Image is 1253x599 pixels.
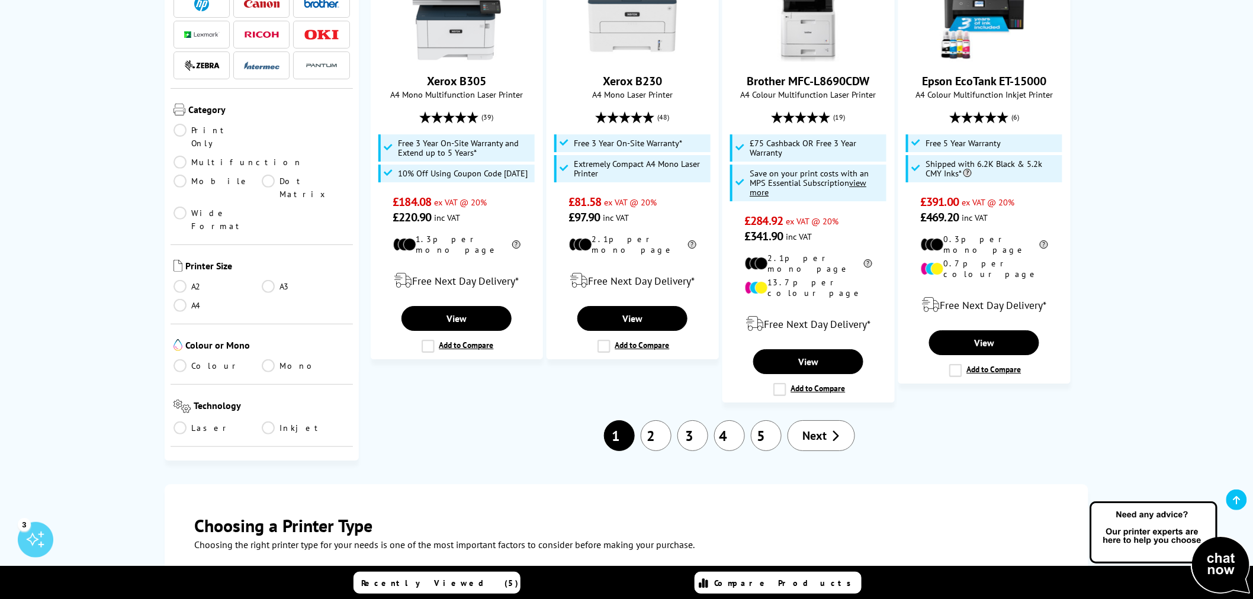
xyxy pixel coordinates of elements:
[574,159,708,178] span: Extremely Compact A4 Mono Laser Printer
[354,572,521,594] a: Recently Viewed (5)
[729,307,888,340] div: modal_delivery
[603,73,662,89] a: Xerox B230
[422,340,494,353] label: Add to Compare
[569,234,696,255] li: 2.1p per mono page
[729,89,888,100] span: A4 Colour Multifunction Laser Printer
[745,228,783,244] span: £341.90
[398,139,532,157] span: Free 3 Year On-Site Warranty and Extend up to 5 Years*
[427,73,486,89] a: Xerox B305
[695,572,862,594] a: Compare Products
[788,420,855,451] a: Next
[786,231,812,242] span: inc VAT
[393,194,432,210] span: £184.08
[174,280,262,293] a: A2
[569,194,602,210] span: £81.58
[184,27,220,42] a: Lexmark
[304,58,339,73] a: Pantum
[714,420,745,451] a: 4
[412,52,501,64] a: Xerox B305
[750,177,866,198] u: view more
[745,213,783,228] span: £284.92
[393,234,521,255] li: 1.3p per mono page
[185,339,350,353] span: Colour or Mono
[244,62,279,70] img: Intermec
[174,260,182,272] img: Printer Size
[184,31,220,38] img: Lexmark
[244,27,279,42] a: Ricoh
[677,420,708,451] a: 3
[750,168,869,198] span: Save on your print costs with an MPS Essential Subscription
[786,215,838,227] span: ex VAT @ 20%
[262,359,350,372] a: Mono
[905,288,1064,321] div: modal_delivery
[174,299,262,312] a: A4
[603,212,629,223] span: inc VAT
[194,400,350,416] span: Technology
[174,207,262,233] a: Wide Format
[174,400,191,413] img: Technology
[174,104,185,115] img: Category
[377,89,536,100] span: A4 Mono Multifunction Laser Printer
[929,330,1039,355] a: View
[262,280,350,293] a: A3
[262,175,350,201] a: Dot Matrix
[174,359,262,372] a: Colour
[773,383,846,396] label: Add to Compare
[18,518,31,531] div: 3
[174,339,182,351] img: Colour or Mono
[604,197,657,208] span: ex VAT @ 20%
[926,139,1001,148] span: Free 5 Year Warranty
[714,578,857,588] span: Compare Products
[926,159,1059,178] span: Shipped with 6.2K Black & 5.2k CMY Inks*
[398,169,528,178] span: 10% Off Using Coupon Code [DATE]
[1011,106,1019,128] span: (6)
[949,364,1021,377] label: Add to Compare
[188,104,350,118] span: Category
[244,58,279,73] a: Intermec
[641,420,672,451] a: 2
[577,306,687,331] a: View
[174,175,262,201] a: Mobile
[401,306,512,331] a: View
[574,139,682,148] span: Free 3 Year On-Site Warranty*
[304,59,339,73] img: Pantum
[174,124,262,150] a: Print Only
[184,58,220,73] a: Zebra
[304,30,339,40] img: OKI
[1087,500,1253,597] img: Open Live Chat window
[434,197,487,208] span: ex VAT @ 20%
[745,277,872,298] li: 13.7p per colour page
[962,197,1014,208] span: ex VAT @ 20%
[588,52,677,64] a: Xerox B230
[194,565,1059,577] h3: Laser Printers
[174,421,262,434] a: Laser
[185,260,350,274] span: Printer Size
[803,428,827,443] span: Next
[745,253,872,274] li: 2.1p per mono page
[747,73,870,89] a: Brother MFC-L8690CDW
[569,210,600,225] span: £97.90
[940,52,1029,64] a: Epson EcoTank ET-15000
[262,421,350,434] a: Inkjet
[377,264,536,297] div: modal_delivery
[764,52,853,64] a: Brother MFC-L8690CDW
[553,264,712,297] div: modal_delivery
[834,106,846,128] span: (19)
[553,89,712,100] span: A4 Mono Laser Printer
[304,27,339,42] a: OKI
[184,60,220,72] img: Zebra
[753,349,863,374] a: View
[194,537,1059,553] p: Choosing the right printer type for your needs is one of the most important factors to consider b...
[658,106,670,128] span: (48)
[750,139,883,157] span: £75 Cashback OR Free 3 Year Warranty
[434,212,460,223] span: inc VAT
[751,420,782,451] a: 5
[244,31,279,38] img: Ricoh
[962,212,988,223] span: inc VAT
[597,340,670,353] label: Add to Compare
[194,514,1059,537] h2: Choosing a Printer Type
[174,156,303,169] a: Multifunction
[921,194,959,210] span: £391.00
[482,106,494,128] span: (39)
[921,234,1048,255] li: 0.3p per mono page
